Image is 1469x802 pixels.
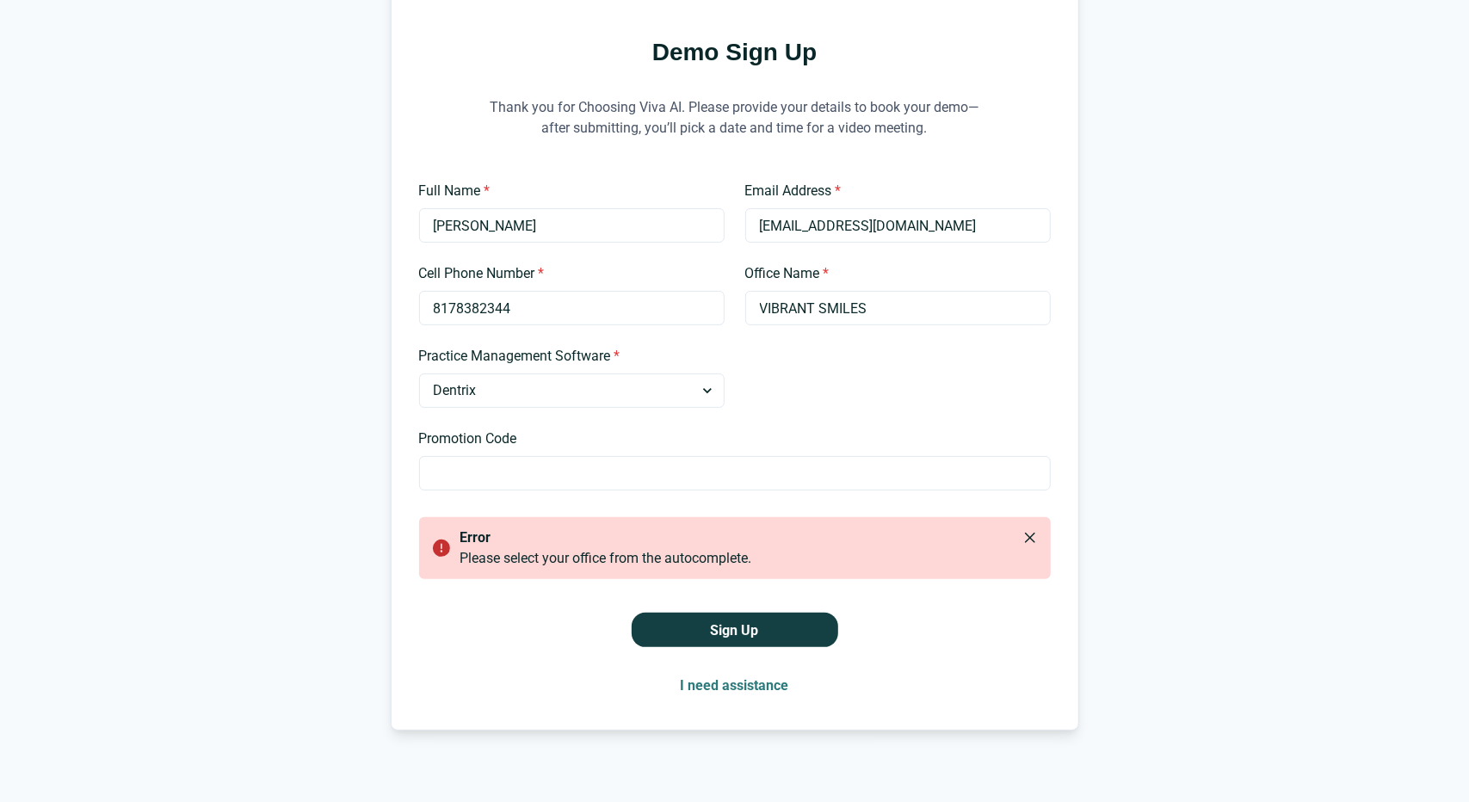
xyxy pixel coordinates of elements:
label: Promotion Code [419,429,1040,449]
label: Full Name [419,181,714,201]
button: Close [1016,524,1044,552]
div: Please select your office from the autocomplete. [460,548,1037,569]
h1: Demo Sign Up [419,35,1051,69]
button: I need assistance [667,668,803,702]
button: Sign Up [632,613,838,647]
label: Practice Management Software [419,346,714,367]
label: Office Name [745,263,1040,284]
input: Type your office name and address [745,291,1051,325]
label: Email Address [745,181,1040,201]
p: error [460,527,1030,548]
label: Cell Phone Number [419,263,714,284]
p: Thank you for Choosing Viva AI. Please provide your details to book your demo—after submitting, y... [477,76,993,160]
